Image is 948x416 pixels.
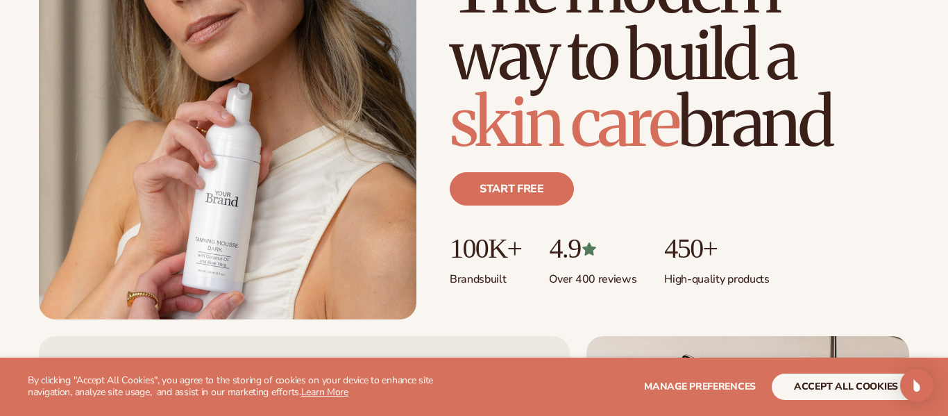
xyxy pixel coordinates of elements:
p: 450+ [664,233,769,264]
a: Start free [450,172,574,206]
p: 100K+ [450,233,521,264]
p: By clicking "Accept All Cookies", you agree to the storing of cookies on your device to enhance s... [28,375,473,399]
span: Manage preferences [644,380,756,393]
p: Brands built [450,264,521,287]
span: skin care [450,81,677,164]
p: Over 400 reviews [549,264,636,287]
button: Manage preferences [644,374,756,400]
p: High-quality products [664,264,769,287]
a: Learn More [301,385,348,399]
p: 4.9 [549,233,636,264]
div: Open Intercom Messenger [900,369,933,402]
button: accept all cookies [772,374,920,400]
